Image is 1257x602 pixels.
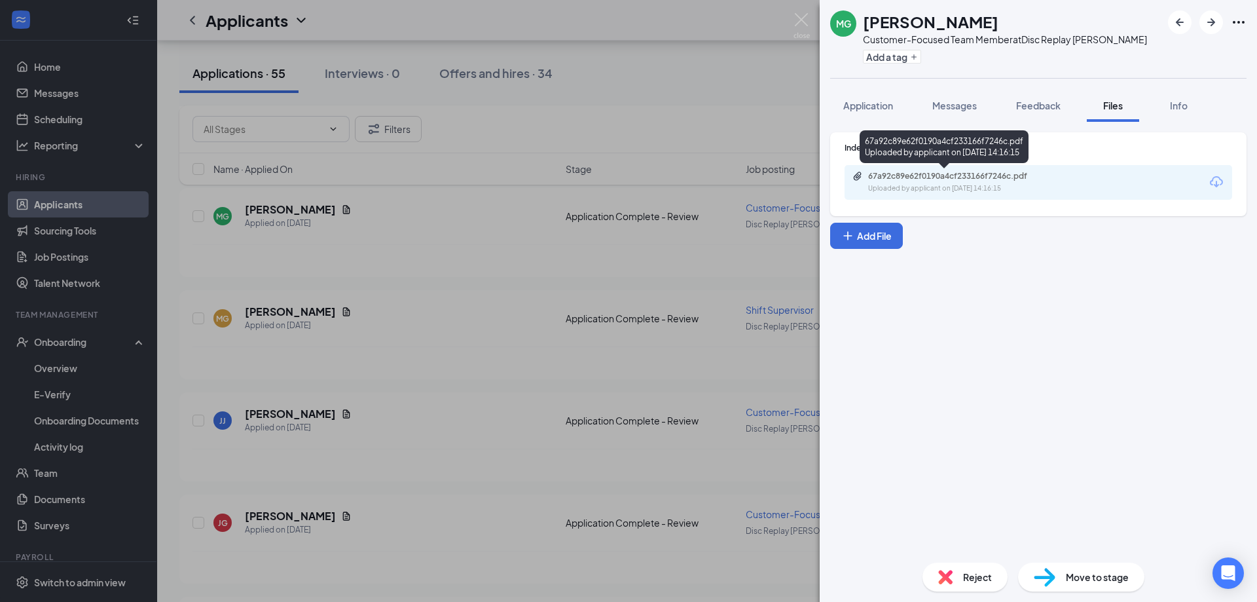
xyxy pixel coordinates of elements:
[1103,100,1123,111] span: Files
[1168,10,1192,34] button: ArrowLeftNew
[863,10,998,33] h1: [PERSON_NAME]
[1209,174,1224,190] svg: Download
[841,229,854,242] svg: Plus
[910,53,918,61] svg: Plus
[836,17,851,30] div: MG
[845,142,1232,153] div: Indeed Resume
[1199,10,1223,34] button: ArrowRight
[1170,100,1188,111] span: Info
[1203,14,1219,30] svg: ArrowRight
[830,223,903,249] button: Add FilePlus
[1212,557,1244,589] div: Open Intercom Messenger
[868,183,1065,194] div: Uploaded by applicant on [DATE] 14:16:15
[860,130,1029,163] div: 67a92c89e62f0190a4cf233166f7246c.pdf Uploaded by applicant on [DATE] 14:16:15
[1016,100,1061,111] span: Feedback
[963,570,992,584] span: Reject
[1066,570,1129,584] span: Move to stage
[1231,14,1247,30] svg: Ellipses
[852,171,863,181] svg: Paperclip
[863,33,1147,46] div: Customer-Focused Team Member at Disc Replay [PERSON_NAME]
[1172,14,1188,30] svg: ArrowLeftNew
[843,100,893,111] span: Application
[863,50,921,64] button: PlusAdd a tag
[868,171,1051,181] div: 67a92c89e62f0190a4cf233166f7246c.pdf
[852,171,1065,194] a: Paperclip67a92c89e62f0190a4cf233166f7246c.pdfUploaded by applicant on [DATE] 14:16:15
[932,100,977,111] span: Messages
